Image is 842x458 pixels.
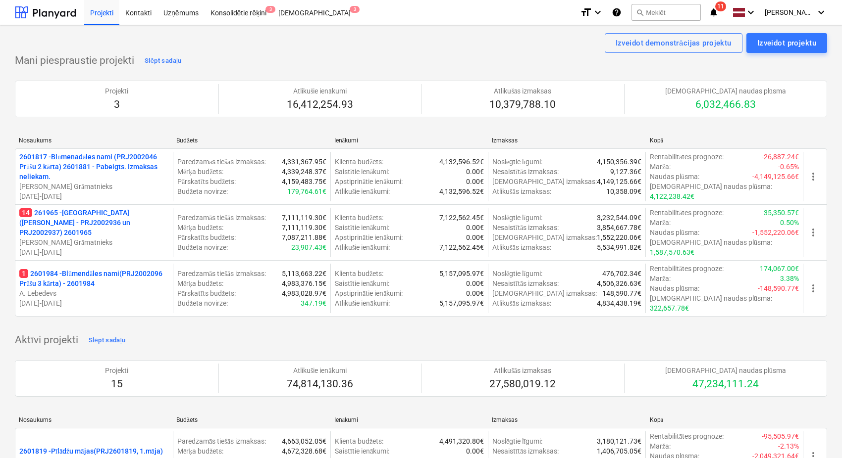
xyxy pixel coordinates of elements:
span: 3 [265,6,275,13]
p: Apstiprinātie ienākumi : [335,288,403,298]
p: -0.65% [778,162,799,172]
p: [DEMOGRAPHIC_DATA] naudas plūsma [665,366,786,375]
p: Pārskatīts budžets : [177,177,236,186]
button: Slēpt sadaļu [86,332,128,348]
p: 1,552,220.06€ [597,232,641,242]
span: more_vert [807,171,819,183]
p: 16,412,254.93 [287,98,353,112]
p: 35,350.57€ [764,208,799,218]
p: 4,159,483.75€ [282,177,326,186]
p: Rentabilitātes prognoze : [650,208,724,218]
p: 2601819 - Pīlādžu mājas(PRJ2601819, 1.māja) [19,446,163,456]
span: search [636,8,644,16]
div: 2601817 -Blūmenadāles nami (PRJ2002046 Prūšu 2 kārta) 2601881 - Pabeigts. Izmaksas neliekam.[PERS... [19,152,169,201]
p: Atlikušie ienākumi : [335,186,390,196]
p: -26,887.24€ [762,152,799,162]
p: 23,907.43€ [291,242,326,252]
p: -2.13% [778,441,799,451]
p: 5,157,095.97€ [439,298,484,308]
p: Saistītie ienākumi : [335,278,389,288]
p: Budžeta novirze : [177,186,228,196]
p: Noslēgtie līgumi : [492,213,542,223]
p: 4,149,125.66€ [597,177,641,186]
p: Rentabilitātes prognoze : [650,431,724,441]
iframe: Chat Widget [792,411,842,458]
button: Slēpt sadaļu [142,53,184,69]
p: Noslēgtie līgumi : [492,269,542,278]
p: Paredzamās tiešās izmaksas : [177,213,266,223]
p: 4,339,248.37€ [282,167,326,177]
p: [DEMOGRAPHIC_DATA] izmaksas : [492,232,597,242]
p: 0.00€ [466,177,484,186]
span: [PERSON_NAME] Grāmatnieks [765,8,814,17]
p: Marža : [650,218,671,228]
p: 1,406,705.05€ [597,446,641,456]
p: 4,132,596.52€ [439,186,484,196]
p: 4,983,376.15€ [282,278,326,288]
p: -1,552,220.06€ [752,228,799,237]
p: 6,032,466.83 [665,98,786,112]
div: Slēpt sadaļu [89,335,126,346]
p: 27,580,019.12 [489,377,556,391]
p: 0.00€ [466,167,484,177]
span: 14 [19,208,32,217]
span: 3 [350,6,360,13]
p: 9,127.36€ [610,167,641,177]
p: Atlikušie ienākumi : [335,298,390,308]
span: 11 [715,1,726,11]
p: 3.38% [780,274,799,283]
p: Mērķa budžets : [177,223,223,232]
p: 7,111,119.30€ [282,223,326,232]
p: Budžeta novirze : [177,298,228,308]
p: 0.00€ [466,278,484,288]
p: 4,983,028.97€ [282,288,326,298]
p: Klienta budžets : [335,213,383,223]
div: Nosaukums [19,137,168,144]
p: 4,331,367.95€ [282,157,326,167]
p: Nesaistītās izmaksas : [492,446,559,456]
div: Ienākumi [334,137,484,144]
p: 4,491,320.80€ [439,436,484,446]
p: [DEMOGRAPHIC_DATA] izmaksas : [492,288,597,298]
p: [DATE] - [DATE] [19,191,169,201]
div: Kopā [650,137,799,144]
p: 7,111,119.30€ [282,213,326,223]
p: Pārskatīts budžets : [177,288,236,298]
p: -148,590.77€ [758,283,799,293]
p: 4,672,328.68€ [282,446,326,456]
p: Nesaistītās izmaksas : [492,167,559,177]
p: -95,505.97€ [762,431,799,441]
p: 3 [105,98,128,112]
p: [DEMOGRAPHIC_DATA] izmaksas : [492,177,597,186]
p: Nesaistītās izmaksas : [492,278,559,288]
p: 3,232,544.09€ [597,213,641,223]
p: [DEMOGRAPHIC_DATA] naudas plūsma : [650,293,772,303]
div: Kopā [650,416,799,424]
p: Atlikušie ienākumi : [335,242,390,252]
p: Nesaistītās izmaksas : [492,223,559,232]
p: 4,506,326.63€ [597,278,641,288]
i: keyboard_arrow_down [815,6,827,18]
p: 47,234,111.24 [665,377,786,391]
p: Paredzamās tiešās izmaksas : [177,157,266,167]
p: 4,663,052.05€ [282,436,326,446]
p: -4,149,125.66€ [752,172,799,182]
p: [DATE] - [DATE] [19,247,169,257]
p: 179,764.61€ [287,186,326,196]
span: 1 [19,269,28,278]
p: 7,122,562.45€ [439,213,484,223]
p: 15 [105,377,128,391]
p: Atlikušie ienākumi [287,86,353,96]
p: 0.00€ [466,232,484,242]
p: 7,087,211.88€ [282,232,326,242]
p: Naudas plūsma : [650,172,699,182]
p: Klienta budžets : [335,157,383,167]
p: 476,702.34€ [602,269,641,278]
div: Slēpt sadaļu [145,55,182,67]
p: 5,113,663.22€ [282,269,326,278]
p: Mērķa budžets : [177,167,223,177]
div: Ienākumi [334,416,484,424]
p: [DEMOGRAPHIC_DATA] naudas plūsma : [650,182,772,191]
p: 0.50% [780,218,799,228]
p: [DEMOGRAPHIC_DATA] naudas plūsma : [650,237,772,247]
